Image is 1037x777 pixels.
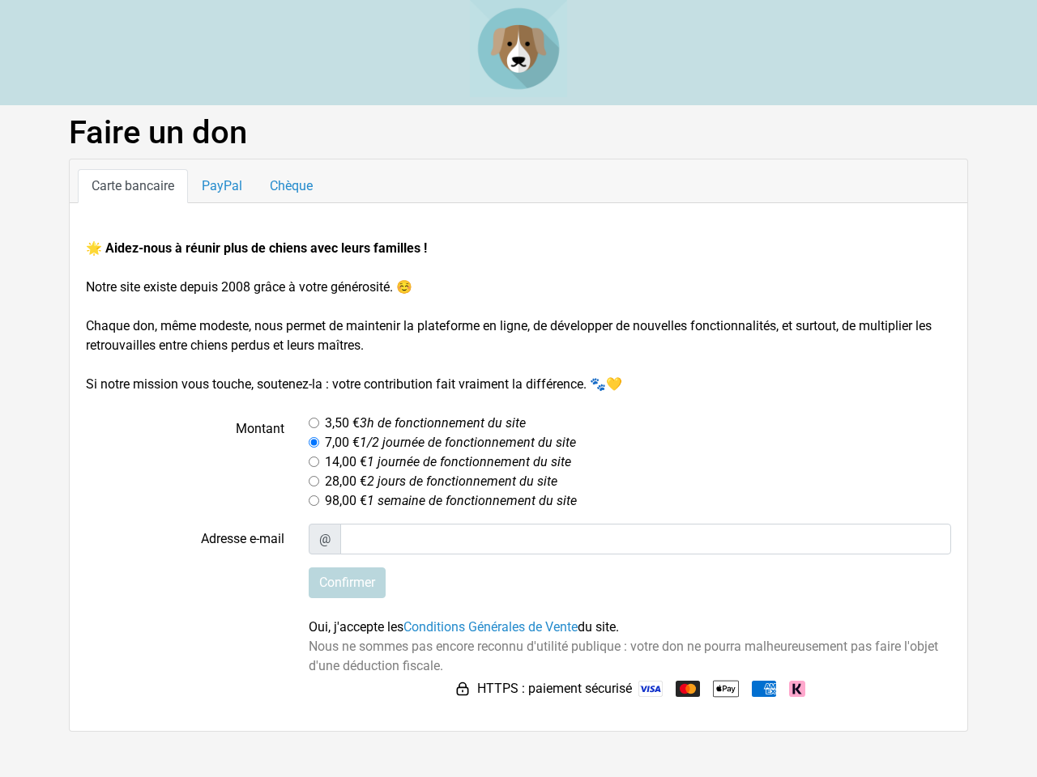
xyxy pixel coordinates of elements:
[256,169,326,203] a: Chèque
[367,454,571,469] i: 1 journée de fonctionnement du site
[454,681,471,697] img: HTTPS : paiement sécurisé
[325,472,557,491] label: 28,00 €
[309,619,619,635] span: Oui, j'accepte les du site.
[325,452,571,472] label: 14,00 €
[86,239,951,702] form: Notre site existe depuis 2008 grâce à votre générosité. ☺️ Chaque don, même modeste, nous permet ...
[309,524,341,554] span: @
[638,681,663,697] img: Visa
[78,169,188,203] a: Carte bancaire
[309,639,938,673] span: Nous ne sommes pas encore reconnu d'utilité publique : votre don ne pourra malheureusement pas fa...
[789,681,805,697] img: Klarna
[477,679,632,698] span: HTTPS : paiement sécurisé
[360,415,526,431] i: 3h de fonctionnement du site
[188,169,256,203] a: PayPal
[676,681,700,697] img: Mastercard
[325,433,576,452] label: 7,00 €
[752,681,776,697] img: American Express
[74,524,297,554] label: Adresse e-mail
[360,435,576,450] i: 1/2 journée de fonctionnement du site
[367,473,557,489] i: 2 jours de fonctionnement du site
[74,414,297,511] label: Montant
[309,567,386,598] input: Confirmer
[325,491,577,511] label: 98,00 €
[325,414,526,433] label: 3,50 €
[713,676,739,702] img: Apple Pay
[403,619,578,635] a: Conditions Générales de Vente
[86,240,427,256] strong: 🌟 Aidez-nous à réunir plus de chiens avec leurs familles !
[69,113,968,152] h1: Faire un don
[367,493,577,508] i: 1 semaine de fonctionnement du site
